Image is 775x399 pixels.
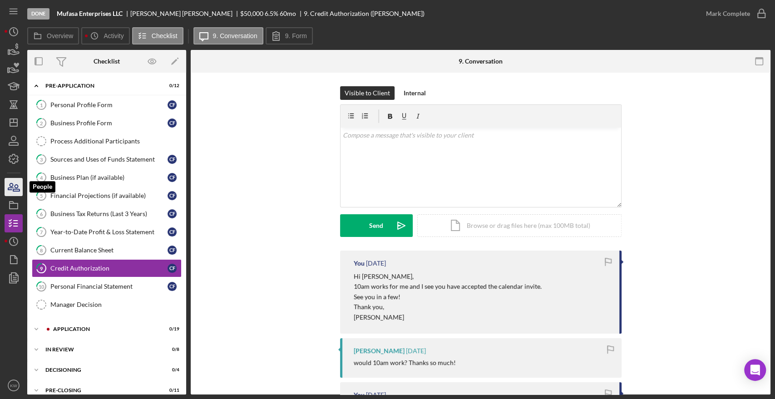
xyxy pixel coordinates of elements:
div: Current Balance Sheet [50,246,168,254]
div: 0 / 11 [163,388,179,393]
div: Business Plan (if available) [50,174,168,181]
div: Pre-Application [45,83,157,89]
label: Checklist [152,32,178,39]
p: See you in a few! [354,292,542,302]
tspan: 5 [40,192,43,198]
tspan: 2 [40,120,43,126]
div: Business Profile Form [50,119,168,127]
a: Manager Decision [32,296,182,314]
div: Credit Authorization [50,265,168,272]
div: 0 / 8 [163,347,179,352]
div: 6.5 % [265,10,278,17]
p: [PERSON_NAME] [354,312,542,322]
button: Visible to Client [340,86,395,100]
div: You [354,391,365,399]
div: 0 / 19 [163,326,179,332]
label: Overview [47,32,73,39]
p: Hi [PERSON_NAME], [354,271,542,281]
p: Thank you, [354,302,542,312]
button: Checklist [132,27,183,44]
div: Process Additional Participants [50,138,181,145]
tspan: 7 [40,229,43,235]
button: Send [340,214,413,237]
a: 8Current Balance SheetCF [32,241,182,259]
tspan: 4 [40,174,43,180]
div: Visible to Client [345,86,390,100]
tspan: 3 [40,156,43,162]
a: 10Personal Financial StatementCF [32,277,182,296]
div: C F [168,246,177,255]
b: Mufasa Enterprises LLC [57,10,123,17]
div: C F [168,209,177,218]
tspan: 10 [39,283,44,289]
div: 0 / 4 [163,367,179,373]
button: Internal [399,86,430,100]
button: Overview [27,27,79,44]
div: 9. Conversation [459,58,503,65]
div: Decisioning [45,367,157,373]
div: Year-to-Date Profit & Loss Statement [50,228,168,236]
div: C F [168,155,177,164]
div: You [354,260,365,267]
time: 2025-09-23 22:11 [406,347,426,355]
div: would 10am work? Thanks so much! [354,359,456,366]
div: C F [168,100,177,109]
div: In Review [45,347,157,352]
a: 1Personal Profile FormCF [32,96,182,114]
div: C F [168,264,177,273]
a: 9Credit AuthorizationCF [32,259,182,277]
a: Process Additional Participants [32,132,182,150]
a: 3Sources and Uses of Funds StatementCF [32,150,182,168]
div: Mark Complete [706,5,750,23]
div: C F [168,118,177,128]
div: Personal Profile Form [50,101,168,108]
div: 60 mo [280,10,296,17]
div: Pre-Closing [45,388,157,393]
div: C F [168,227,177,236]
text: KW [10,383,17,388]
label: Activity [104,32,123,39]
div: Open Intercom Messenger [744,359,766,381]
tspan: 8 [40,247,43,253]
div: Application [53,326,157,332]
label: 9. Conversation [213,32,257,39]
button: 9. Form [266,27,313,44]
time: 2025-09-23 22:09 [366,391,386,399]
div: C F [168,191,177,200]
a: 5Financial Projections (if available)CF [32,187,182,205]
label: 9. Form [285,32,307,39]
button: Activity [81,27,129,44]
div: C F [168,173,177,182]
p: 10am works for me and I see you have accepted the calendar invite. [354,281,542,291]
div: Send [369,214,383,237]
a: 7Year-to-Date Profit & Loss StatementCF [32,223,182,241]
div: 0 / 12 [163,83,179,89]
div: Checklist [94,58,120,65]
div: $50,000 [240,10,263,17]
button: 9. Conversation [193,27,263,44]
a: 4Business Plan (if available)CF [32,168,182,187]
div: Personal Financial Statement [50,283,168,290]
tspan: 1 [40,102,43,108]
button: Mark Complete [697,5,770,23]
div: Internal [404,86,426,100]
div: Done [27,8,49,20]
tspan: 9 [40,265,43,271]
tspan: 6 [40,211,43,217]
button: KW [5,376,23,394]
div: 9. Credit Authorization ([PERSON_NAME]) [304,10,425,17]
div: [PERSON_NAME] [PERSON_NAME] [130,10,240,17]
div: Financial Projections (if available) [50,192,168,199]
time: 2025-09-24 13:57 [366,260,386,267]
div: C F [168,282,177,291]
div: [PERSON_NAME] [354,347,405,355]
div: Manager Decision [50,301,181,308]
a: 6Business Tax Returns (Last 3 Years)CF [32,205,182,223]
div: Sources and Uses of Funds Statement [50,156,168,163]
a: 2Business Profile FormCF [32,114,182,132]
div: Business Tax Returns (Last 3 Years) [50,210,168,217]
